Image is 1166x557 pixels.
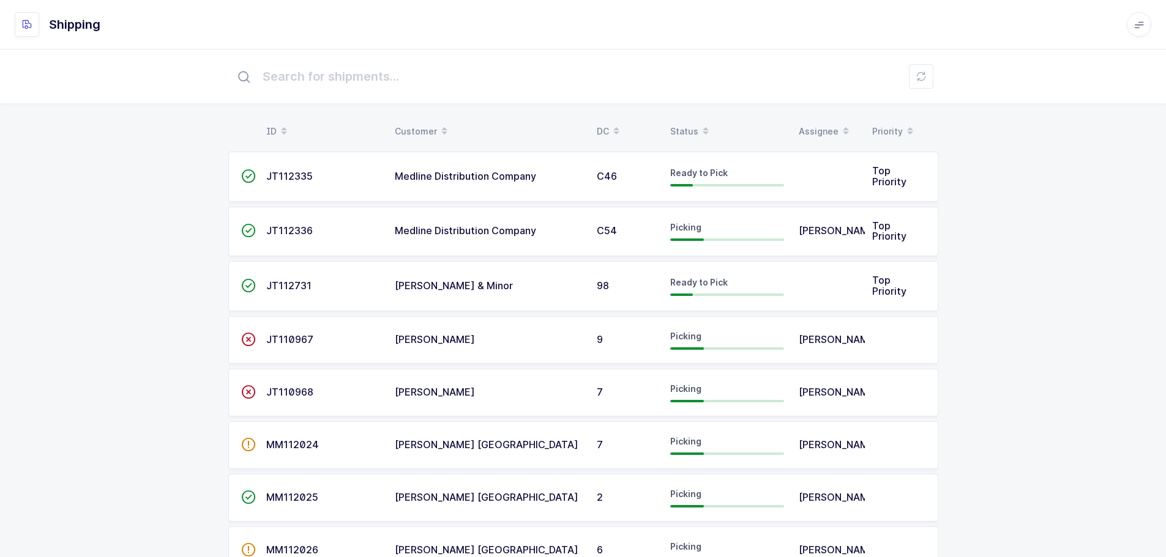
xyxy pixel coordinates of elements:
span: 6 [597,544,603,556]
div: Priority [872,121,931,142]
span: Top Priority [872,219,906,243]
span: Ready to Pick [670,168,728,178]
span: Top Priority [872,164,906,188]
span: [PERSON_NAME] [799,438,879,451]
span: Picking [670,489,701,499]
span: Ready to Pick [670,277,728,287]
span: MM112024 [266,438,319,451]
span: 7 [597,438,603,451]
span: [PERSON_NAME] [799,224,879,237]
div: ID [266,121,380,142]
div: Assignee [799,121,858,142]
span: MM112025 [266,491,318,503]
span: JT110968 [266,386,313,398]
span: Picking [670,383,701,394]
span: [PERSON_NAME] [395,333,475,345]
div: Customer [395,121,582,142]
span: [PERSON_NAME] [799,544,879,556]
span: Medline Distribution Company [395,170,536,182]
span: [PERSON_NAME] [GEOGRAPHIC_DATA] [395,544,578,556]
span:  [241,224,256,237]
span: Picking [670,436,701,446]
span: [PERSON_NAME] [799,333,879,345]
h1: Shipping [49,15,100,34]
span: MM112026 [266,544,318,556]
span: [PERSON_NAME] [395,386,475,398]
span: 7 [597,386,603,398]
span: C46 [597,170,617,182]
span:  [241,279,256,292]
span:  [241,386,256,398]
span:  [241,170,256,182]
span:  [241,544,256,556]
span: 2 [597,491,603,503]
span: [PERSON_NAME] [799,491,879,503]
span: 98 [597,279,609,292]
span: Medline Distribution Company [395,224,536,237]
span: C54 [597,224,617,237]
span:  [241,438,256,451]
span: [PERSON_NAME] [799,386,879,398]
div: Status [670,121,784,142]
span:  [241,491,256,503]
span: [PERSON_NAME] & Minor [395,279,513,292]
span: 9 [597,333,603,345]
span: [PERSON_NAME] [GEOGRAPHIC_DATA] [395,491,578,503]
input: Search for shipments... [228,57,938,96]
span: JT112335 [266,170,313,182]
span: JT112731 [266,279,312,292]
span: Picking [670,541,701,551]
span: Picking [670,331,701,341]
span:  [241,333,256,345]
div: DC [597,121,656,142]
span: Picking [670,222,701,232]
span: JT110967 [266,333,313,345]
span: [PERSON_NAME] [GEOGRAPHIC_DATA] [395,438,578,451]
span: Top Priority [872,274,906,297]
span: JT112336 [266,224,313,237]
